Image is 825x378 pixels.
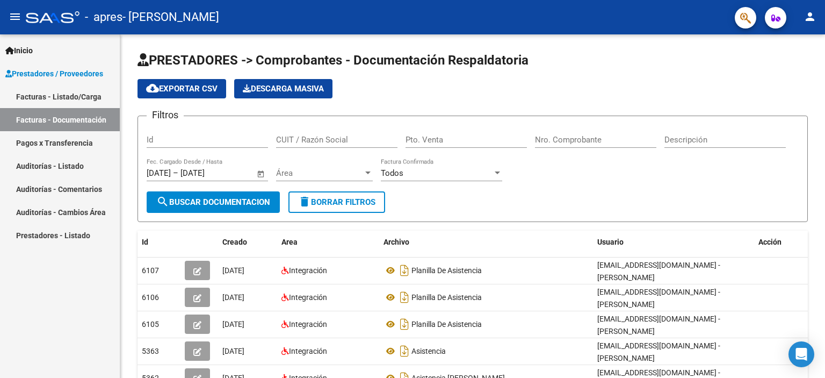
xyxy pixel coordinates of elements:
datatable-header-cell: Acción [754,231,808,254]
span: Integración [289,293,327,302]
span: Integración [289,266,327,275]
span: 5363 [142,347,159,355]
input: Fecha inicio [147,168,171,178]
span: Área [276,168,363,178]
span: [DATE] [222,293,244,302]
span: [EMAIL_ADDRESS][DOMAIN_NAME] - [PERSON_NAME] [597,315,720,336]
span: - apres [85,5,122,29]
button: Exportar CSV [137,79,226,98]
mat-icon: delete [298,195,311,208]
span: Area [281,238,298,246]
span: Prestadores / Proveedores [5,68,103,80]
span: [EMAIL_ADDRESS][DOMAIN_NAME] - [PERSON_NAME] [597,288,720,309]
span: [DATE] [222,266,244,275]
span: Creado [222,238,247,246]
span: 6105 [142,320,159,329]
datatable-header-cell: Id [137,231,180,254]
span: Archivo [383,238,409,246]
button: Open calendar [255,168,267,180]
span: Exportar CSV [146,84,218,94]
span: [DATE] [222,347,244,355]
span: 6106 [142,293,159,302]
span: Acción [758,238,781,246]
input: Fecha fin [180,168,233,178]
i: Descargar documento [397,262,411,279]
span: [DATE] [222,320,244,329]
datatable-header-cell: Area [277,231,379,254]
span: Inicio [5,45,33,56]
mat-icon: menu [9,10,21,23]
span: Id [142,238,148,246]
h3: Filtros [147,108,184,123]
mat-icon: search [156,195,169,208]
mat-icon: cloud_download [146,82,159,95]
span: Todos [381,168,403,178]
i: Descargar documento [397,316,411,333]
span: Descarga Masiva [243,84,324,94]
span: Planilla De Asistencia [411,266,482,275]
span: Planilla De Asistencia [411,293,482,302]
i: Descargar documento [397,343,411,360]
div: Open Intercom Messenger [788,341,814,367]
button: Borrar Filtros [288,191,385,213]
span: Planilla De Asistencia [411,320,482,329]
span: Usuario [597,238,624,246]
span: PRESTADORES -> Comprobantes - Documentación Respaldatoria [137,53,529,68]
i: Descargar documento [397,289,411,306]
span: Integración [289,347,327,355]
span: [EMAIL_ADDRESS][DOMAIN_NAME] - [PERSON_NAME] [597,261,720,282]
app-download-masive: Descarga masiva de comprobantes (adjuntos) [234,79,332,98]
span: [EMAIL_ADDRESS][DOMAIN_NAME] - [PERSON_NAME] [597,341,720,362]
span: Asistencia [411,347,446,355]
span: - [PERSON_NAME] [122,5,219,29]
datatable-header-cell: Archivo [379,231,593,254]
span: Borrar Filtros [298,197,375,207]
datatable-header-cell: Creado [218,231,277,254]
button: Descarga Masiva [234,79,332,98]
span: – [173,168,178,178]
span: Integración [289,320,327,329]
button: Buscar Documentacion [147,191,280,213]
datatable-header-cell: Usuario [593,231,754,254]
span: 6107 [142,266,159,275]
span: Buscar Documentacion [156,197,270,207]
mat-icon: person [804,10,816,23]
